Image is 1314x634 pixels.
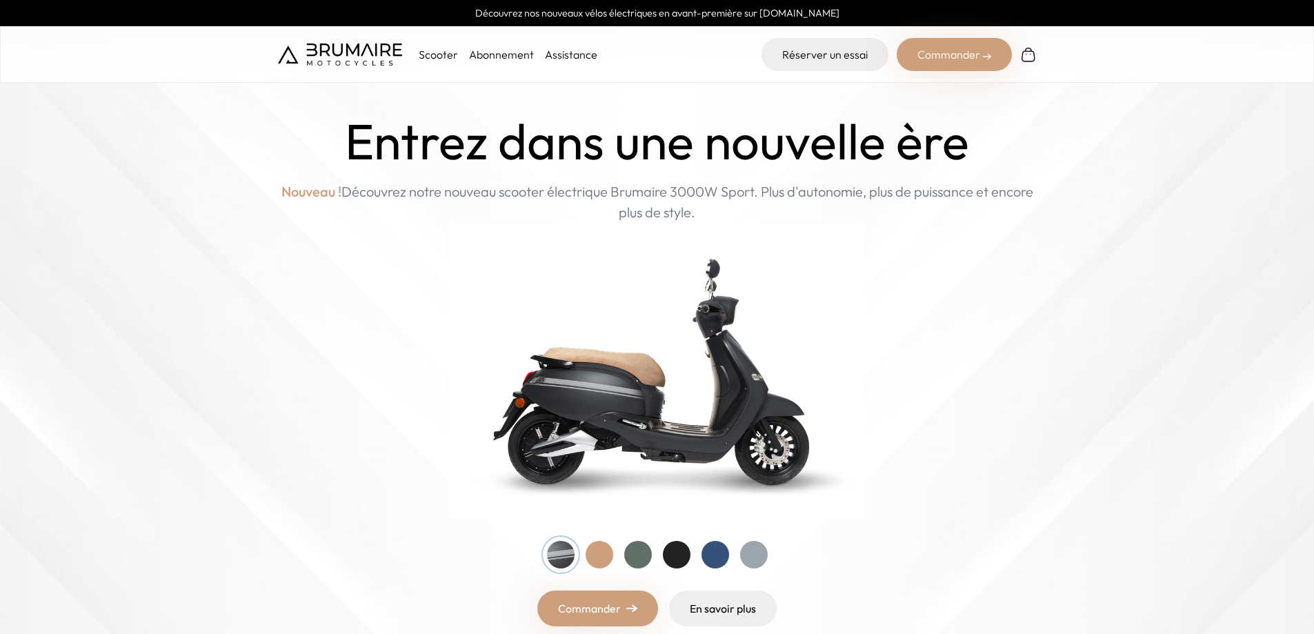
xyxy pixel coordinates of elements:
[1020,46,1037,63] img: Panier
[345,113,969,170] h1: Entrez dans une nouvelle ère
[278,181,1037,223] p: Découvrez notre nouveau scooter électrique Brumaire 3000W Sport. Plus d'autonomie, plus de puissa...
[545,48,597,61] a: Assistance
[419,46,458,63] p: Scooter
[626,604,637,613] img: right-arrow.png
[537,591,658,626] a: Commander
[278,43,402,66] img: Brumaire Motocycles
[897,38,1012,71] div: Commander
[669,591,777,626] a: En savoir plus
[761,38,888,71] a: Réserver un essai
[983,52,991,61] img: right-arrow-2.png
[281,181,341,202] span: Nouveau !
[469,48,534,61] a: Abonnement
